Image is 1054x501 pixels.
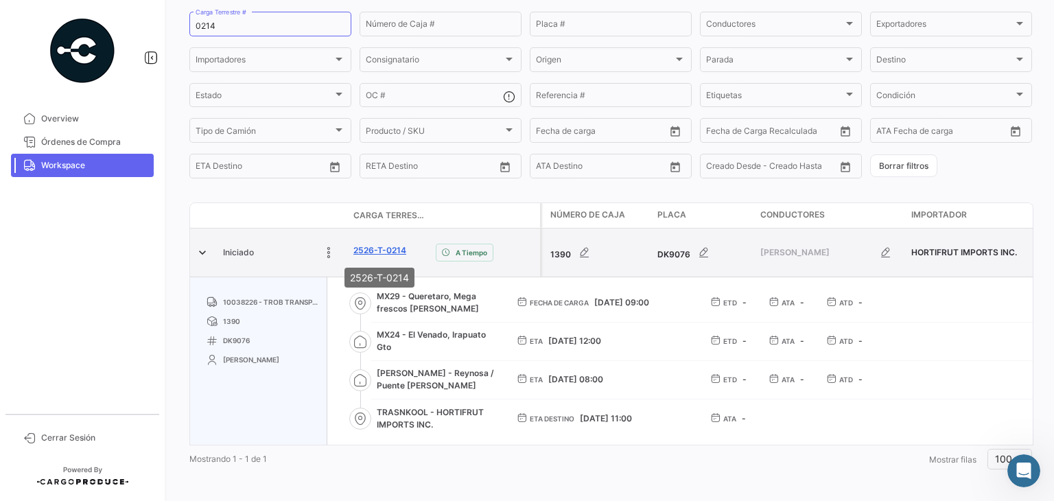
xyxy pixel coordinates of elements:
iframe: Intercom live chat [1007,454,1040,487]
a: Workspace [11,154,154,177]
span: A Tiempo [456,247,487,258]
span: DK9076 [223,335,250,346]
div: Nuestro tiempo de respuesta habitual 🕒 [22,145,214,172]
div: Profile image for Rocio [41,193,55,207]
input: ATA Desde [876,128,918,137]
textarea: Escribe un mensaje... [12,367,263,391]
div: Si claro [11,268,68,298]
span: TRASNKOOL - HORTIFRUT IMPORTS INC. [377,406,495,431]
input: ATA Desde [536,163,578,173]
h1: Operator [67,13,115,23]
div: gracias [PERSON_NAME] [124,308,263,338]
div: ¡Hola [PERSON_NAME]! Espero que estés muy bien [11,222,225,266]
div: Rocio dice… [11,222,263,267]
datatable-header-cell: Estado [218,210,348,221]
span: - [800,297,804,307]
span: Número de Caja [550,209,625,221]
span: ETD [723,297,737,308]
img: Profile image for Operator [39,8,61,30]
span: Importadores [196,57,333,67]
input: Desde [196,163,220,173]
div: gracias [PERSON_NAME] [135,316,253,330]
div: Operator dice… [11,62,263,191]
span: [PERSON_NAME] [760,246,872,259]
span: [PERSON_NAME] - Reynosa / Puente [PERSON_NAME] [377,367,495,392]
span: Mostrando 1 - 1 de 1 [189,454,267,464]
span: [DATE] 09:00 [594,297,649,307]
datatable-header-cell: Delay Status [430,210,540,221]
div: ¡Hola [PERSON_NAME]! Espero que estés muy bien [22,231,214,257]
button: Open calendar [665,156,686,177]
button: Open calendar [1005,121,1026,141]
span: 1390 [223,316,240,327]
datatable-header-cell: Importador [906,203,1029,228]
b: [PERSON_NAME] [59,195,136,205]
span: Iniciado [223,246,254,259]
div: listo, se ha dado de alta al operador. [22,358,198,371]
span: MX24 - El Venado, Irapuato Gto [377,329,495,353]
span: Tipo de Camión [196,128,333,137]
div: Rocio dice… [11,191,263,222]
span: Órdenes de Compra [41,136,148,148]
div: Las respuestas te llegarán aquí y por correo electrónico: ✉️ [22,71,214,138]
datatable-header-cell: Placa [652,203,755,228]
a: Expand/Collapse Row [196,246,209,259]
span: Consignatario [366,57,503,67]
span: - [800,374,804,384]
span: Parada [706,57,843,67]
span: Conductores [760,209,825,221]
button: Open calendar [325,156,345,177]
span: 10038226 - TROB TRANSPORTES SA DE CV [223,296,321,307]
span: [PERSON_NAME] [223,354,279,365]
input: Hasta [400,163,462,173]
a: Overview [11,107,154,130]
input: ATA Hasta [587,163,649,173]
span: Mostrar filas [929,454,976,465]
button: Inicio [215,5,241,32]
div: Cerrar [241,5,266,30]
button: Open calendar [665,121,686,141]
div: Rocio dice… [11,268,263,309]
datatable-header-cell: Conductores [755,203,906,228]
span: Condición [876,93,1014,102]
div: Rocio dice… [11,349,263,410]
datatable-header-cell: Carga Terrestre # [348,204,430,227]
button: Open calendar [835,121,856,141]
div: 2526-T-0214 [344,268,414,288]
span: Exportadores [876,21,1014,31]
span: MX29 - Queretaro, Mega frescos [PERSON_NAME] [377,290,495,315]
span: ETA [530,374,543,385]
input: Creado Hasta [771,163,832,173]
datatable-header-cell: Número de Caja [542,203,652,228]
input: ATA Hasta [928,128,989,137]
span: - [742,374,747,384]
input: Desde [706,128,731,137]
span: ETA [530,336,543,347]
b: menos de 10 minutos [34,159,150,170]
input: Creado Desde [706,163,761,173]
b: [PERSON_NAME][EMAIL_ADDRESS][PERSON_NAME][DOMAIN_NAME] [22,98,209,136]
button: Borrar filtros [870,154,937,177]
button: Adjuntar un archivo [65,396,76,407]
a: 2526-T-0214 [353,244,406,257]
div: Si claro [22,276,57,290]
button: Open calendar [835,156,856,177]
span: ETA Destino [530,413,574,424]
div: Jose dice… [11,308,263,349]
span: - [800,336,804,346]
span: - [858,374,863,384]
span: - [742,413,746,423]
span: Etiquetas [706,93,843,102]
span: - [858,336,863,346]
button: Selector de gif [43,396,54,407]
span: [DATE] 08:00 [548,374,603,384]
input: Hasta [740,128,802,137]
div: joined the conversation [59,194,234,206]
div: 1390 [550,239,646,266]
span: Fecha de carga [530,297,589,308]
img: powered-by.png [48,16,117,85]
span: [DATE] 11:00 [580,413,632,423]
span: Destino [876,57,1014,67]
span: Cerrar Sesión [41,432,148,444]
span: - [858,297,863,307]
